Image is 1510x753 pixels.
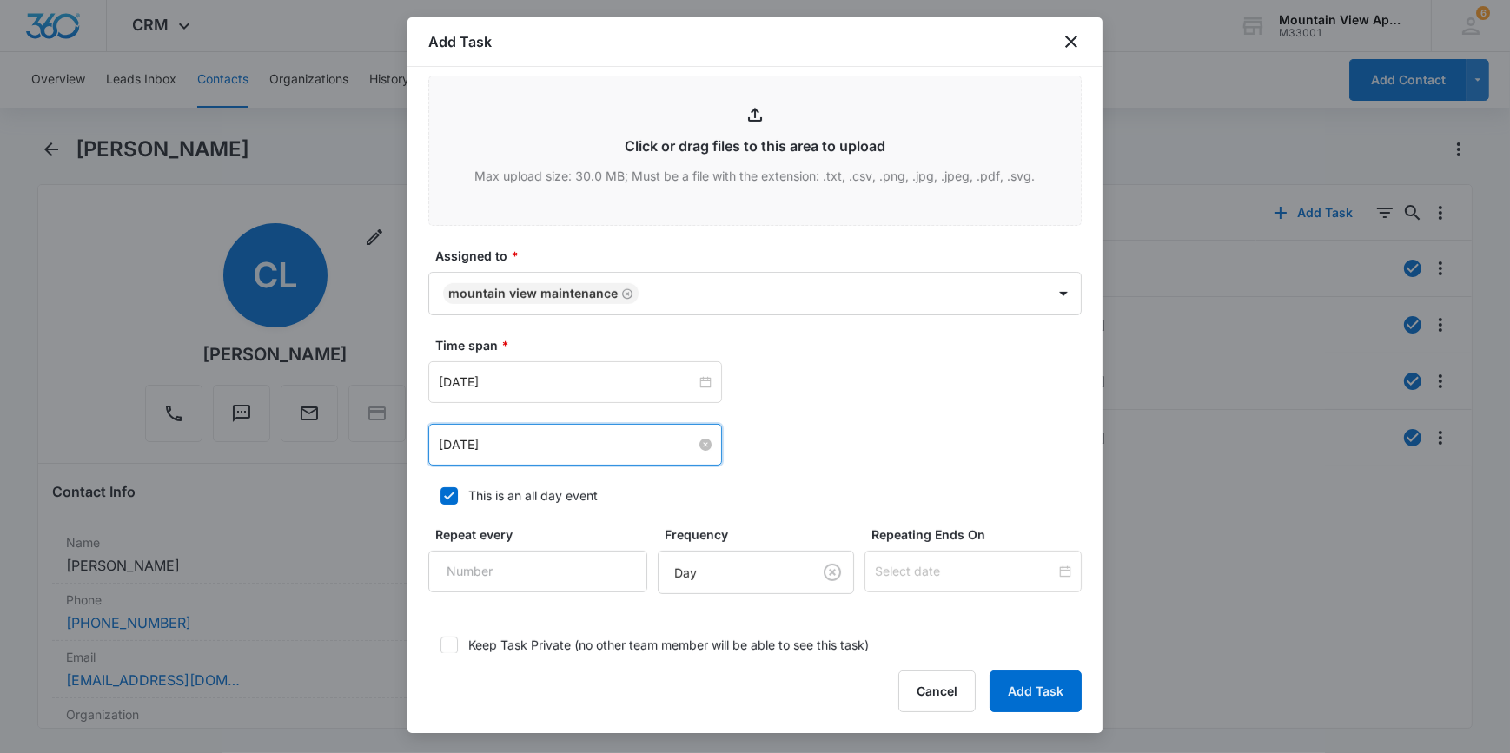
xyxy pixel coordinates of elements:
div: Remove Mountain View Maintenance [618,287,633,300]
button: Clear [818,558,846,586]
span: close-circle [699,439,712,451]
div: Mountain View Maintenance [448,287,618,300]
button: Cancel [898,670,976,712]
div: This is an all day event [468,486,598,505]
input: Sep 4, 2025 [439,373,696,392]
input: Number [428,551,647,592]
label: Assigned to [435,247,1089,265]
button: Add Task [990,670,1082,712]
input: Sep 4, 2025 [439,435,696,454]
h1: Add Task [428,31,492,52]
label: Repeat every [435,525,654,544]
label: Frequency [665,525,861,544]
input: Select date [875,562,1056,581]
div: Keep Task Private (no other team member will be able to see this task) [468,636,869,654]
label: Repeating Ends On [871,525,1089,544]
button: close [1061,31,1082,52]
label: Time span [435,336,1089,354]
